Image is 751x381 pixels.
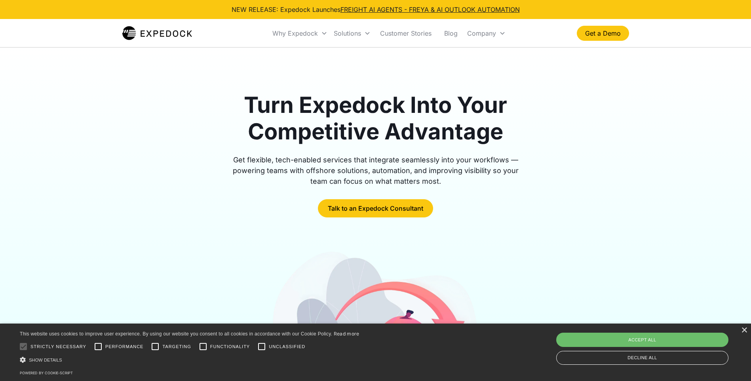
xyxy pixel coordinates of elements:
[464,20,509,47] div: Company
[269,20,331,47] div: Why Expedock
[269,343,305,350] span: Unclassified
[334,29,361,37] div: Solutions
[122,25,192,41] img: Expedock Logo
[334,331,359,337] a: Read more
[224,92,528,145] h1: Turn Expedock Into Your Competitive Advantage
[210,343,250,350] span: Functionality
[318,199,433,217] a: Talk to an Expedock Consultant
[29,358,62,362] span: Show details
[340,6,520,13] a: FREIGHT AI AGENTS - FREYA & AI OUTLOOK AUTOMATION
[224,154,528,187] div: Get flexible, tech-enabled services that integrate seamlessly into your workflows — powering team...
[577,26,629,41] a: Get a Demo
[467,29,496,37] div: Company
[105,343,144,350] span: Performance
[232,5,520,14] div: NEW RELEASE: Expedock Launches
[20,356,359,364] div: Show details
[331,20,374,47] div: Solutions
[162,343,191,350] span: Targeting
[556,333,728,347] div: Accept all
[20,331,332,337] span: This website uses cookies to improve user experience. By using our website you consent to all coo...
[556,351,728,365] div: Decline all
[374,20,438,47] a: Customer Stories
[30,343,86,350] span: Strictly necessary
[741,328,747,333] div: Close
[438,20,464,47] a: Blog
[711,343,751,381] iframe: Chat Widget
[272,29,318,37] div: Why Expedock
[20,371,73,375] a: Powered by cookie-script
[122,25,192,41] a: home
